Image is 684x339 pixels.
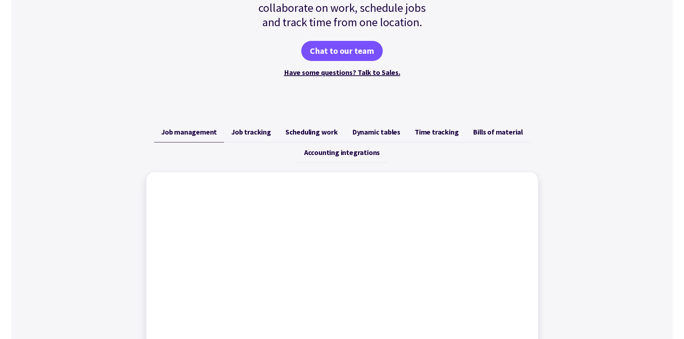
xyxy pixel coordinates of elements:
iframe: Chat Widget [561,262,684,339]
span: Job management [161,128,217,136]
span: Bills of material [473,128,523,136]
span: Time tracking [415,128,459,136]
span: Dynamic tables [352,128,400,136]
a: Chat to our team [301,41,383,61]
span: Accounting integrations [304,148,380,157]
span: Job tracking [231,128,271,136]
a: Have some questions? Talk to Sales. [284,68,400,77]
span: Scheduling work [285,128,338,136]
